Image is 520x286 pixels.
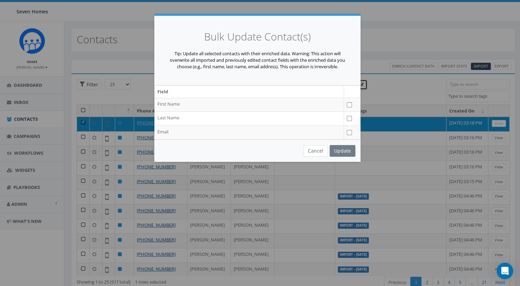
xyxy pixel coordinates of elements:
h5: Bulk Update Contact(s) [165,29,350,44]
td: Email [155,126,344,140]
td: Last Name [155,112,344,126]
button: Cancel [303,145,328,157]
div: Open Intercom Messenger [497,263,513,279]
label: Tip: Update all selected contacts with their enriched data. Warning: This action will overwrite a... [165,50,350,70]
th: Field [155,86,344,98]
td: First Name [155,98,344,112]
